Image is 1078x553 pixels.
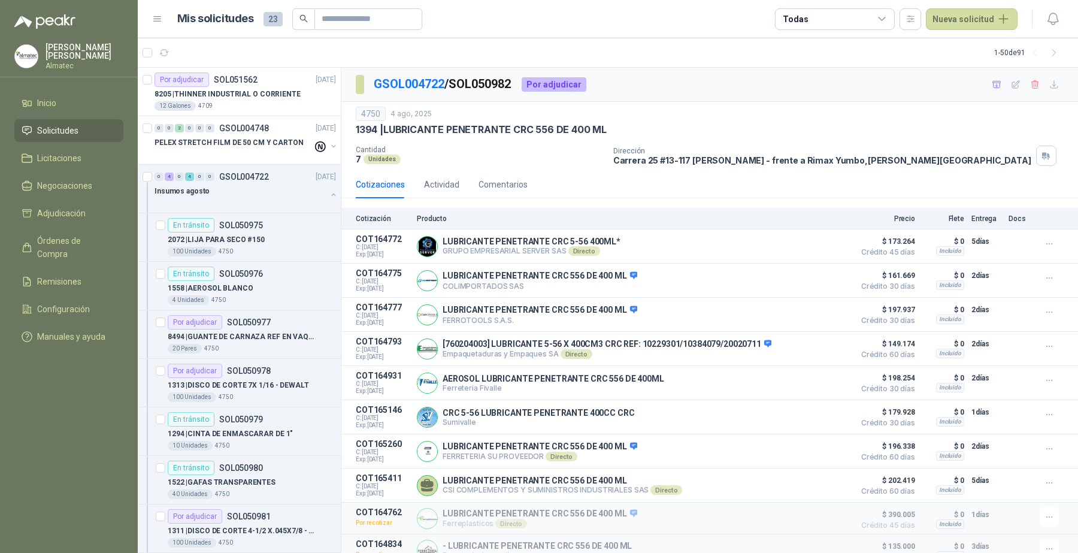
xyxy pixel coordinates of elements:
p: Empaquetaduras y Empaques SA [443,349,771,359]
p: 1522 | GAFAS TRANSPARENTES [168,477,275,488]
span: Exp: [DATE] [356,285,410,292]
p: COT164777 [356,303,410,312]
p: Carrera 25 #13-117 [PERSON_NAME] - frente a Rimax Yumbo , [PERSON_NAME][GEOGRAPHIC_DATA] [613,155,1031,165]
p: 2 días [971,439,1001,454]
p: $ 0 [922,268,964,283]
p: Producto [417,214,848,223]
p: GSOL004748 [219,124,269,132]
span: Exp: [DATE] [356,490,410,497]
p: LUBRICANTE PENETRANTE CRC 556 DE 400 ML [443,305,637,316]
span: Crédito 60 días [855,351,915,358]
div: Incluido [936,519,964,529]
p: 2 días [971,268,1001,283]
p: 4750 [204,344,219,353]
button: Nueva solicitud [926,8,1018,30]
div: Directo [561,349,592,359]
p: AEROSOL LUBRICANTE PENETRANTE CRC 556 DE 400ML [443,374,664,383]
p: [760204003] LUBRICANTE 5-56 X 400CM3 CRC REF: 10229301/10384079/20020711 [443,339,771,350]
p: LUBRICANTE PENETRANTE CRC 5-56 400ML* [443,237,620,246]
span: $ 196.338 [855,439,915,454]
div: 40 Unidades [168,489,213,499]
div: 1 - 50 de 91 [994,43,1064,62]
img: Company Logo [417,407,437,427]
p: $ 0 [922,337,964,351]
span: Inicio [37,96,56,110]
p: PELEX STRETCH FILM DE 50 CM Y CARTON [155,137,304,149]
a: GSOL004722 [374,77,444,91]
p: CSI COMPLEMENTOS Y SUMINISTROS INDUSTRIALES SAS [443,485,682,495]
p: 2 días [971,337,1001,351]
div: Cotizaciones [356,178,405,191]
img: Company Logo [417,373,437,393]
span: Crédito 30 días [855,419,915,427]
img: Company Logo [417,237,437,256]
div: 0 [175,173,184,181]
img: Company Logo [417,442,437,461]
a: En tránsitoSOL0509761558 |AEROSOL BLANCO4 Unidades4750 [138,262,341,310]
a: 0 0 2 0 0 0 GSOL004748[DATE] PELEX STRETCH FILM DE 50 CM Y CARTON [155,121,338,159]
p: 1313 | DISCO DE CORTE 7X 1/16 - DEWALT [168,380,309,391]
p: Cotización [356,214,410,223]
span: C: [DATE] [356,380,410,388]
p: LUBRICANTE PENETRANTE CRC 556 DE 400 ML [443,442,637,452]
p: 1558 | AEROSOL BLANCO [168,283,253,294]
div: 4 Unidades [168,295,209,305]
p: 2 días [971,371,1001,385]
p: SOL050978 [227,367,271,375]
p: 2072 | LIJA PARA SECO #150 [168,234,265,246]
div: 100 Unidades [168,247,216,256]
p: Por recotizar [356,517,410,529]
p: 1311 | DISCO DE CORTE 4-1/2 X.045X7/8 - DEWALT [168,525,317,537]
p: FERROTOOLS S.A.S. [443,316,637,325]
div: Directo [650,485,682,495]
div: Incluido [936,383,964,392]
img: Logo peakr [14,14,75,29]
a: Adjudicación [14,202,123,225]
div: Por adjudicar [155,72,209,87]
span: $ 161.669 [855,268,915,283]
div: Incluido [936,246,964,256]
span: Manuales y ayuda [37,330,105,343]
p: 2 días [971,303,1001,317]
div: 12 Galones [155,101,196,111]
span: Crédito 45 días [855,522,915,529]
span: Exp: [DATE] [356,319,410,327]
p: Insumos agosto [155,186,210,197]
a: Remisiones [14,270,123,293]
div: 4 [185,173,194,181]
div: En tránsito [168,461,214,475]
p: Almatec [46,62,123,69]
img: Company Logo [417,339,437,359]
p: COT164762 [356,507,410,517]
p: - LUBRICANTE PENETRANTE CRC 556 DE 400 ML [443,541,632,551]
p: Entrega [971,214,1001,223]
div: Unidades [364,155,401,164]
div: 100 Unidades [168,538,216,548]
div: 0 [195,124,204,132]
p: COT164793 [356,337,410,346]
p: GRUPO EMPRESARIAL SERVER SAS [443,246,620,256]
p: COT165146 [356,405,410,415]
p: $ 0 [922,303,964,317]
div: 0 [155,124,163,132]
p: COLIMPORTADOS SAS [443,282,637,291]
p: COT164834 [356,539,410,549]
span: Configuración [37,303,90,316]
p: $ 0 [922,234,964,249]
span: C: [DATE] [356,346,410,353]
span: C: [DATE] [356,483,410,490]
span: Solicitudes [37,124,78,137]
p: $ 0 [922,439,964,454]
span: Exp: [DATE] [356,251,410,258]
a: Configuración [14,298,123,321]
p: 1 días [971,405,1001,419]
p: SOL051562 [214,75,258,84]
span: $ 173.264 [855,234,915,249]
p: COT165411 [356,473,410,483]
p: 8494 | GUANTE DE CARNAZA REF EN VAQUETA LARGO [168,331,317,343]
div: En tránsito [168,412,214,427]
p: 4750 [219,538,233,548]
p: FERRETERIA SU PROVEEDOR [443,452,637,461]
p: 1394 | LUBRICANTE PENETRANTE CRC 556 DE 400 ML [356,123,607,136]
p: 7 [356,154,361,164]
